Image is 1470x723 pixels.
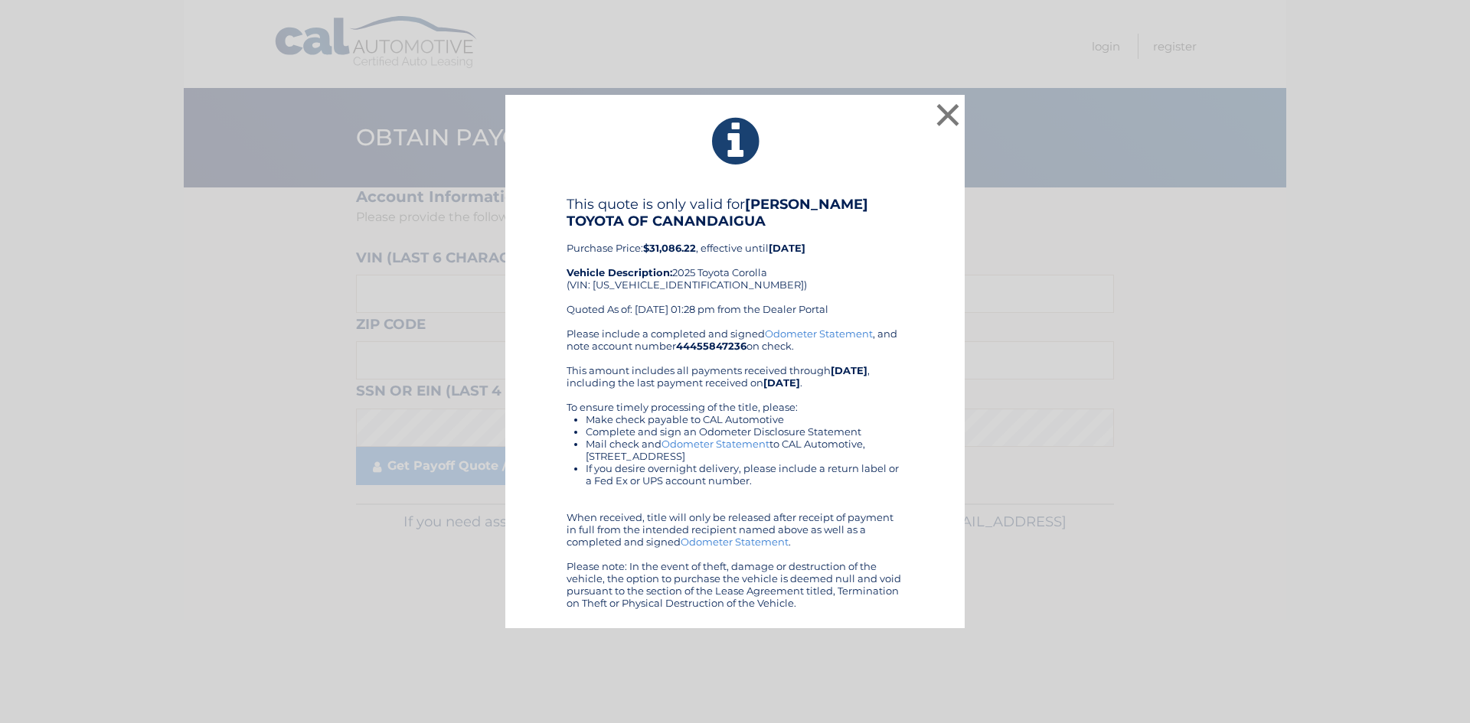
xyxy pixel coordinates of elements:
[567,327,903,609] div: Please include a completed and signed , and note account number on check. This amount includes al...
[586,438,903,462] li: Mail check and to CAL Automotive, [STREET_ADDRESS]
[567,196,868,230] b: [PERSON_NAME] TOYOTA OF CANANDAIGUA
[676,340,746,352] b: 44455847236
[933,99,963,130] button: ×
[567,266,672,278] strong: Vehicle Description:
[769,242,805,254] b: [DATE]
[567,196,903,327] div: Purchase Price: , effective until 2025 Toyota Corolla (VIN: [US_VEHICLE_IDENTIFICATION_NUMBER]) Q...
[765,327,873,340] a: Odometer Statement
[681,536,789,548] a: Odometer Statement
[586,462,903,487] li: If you desire overnight delivery, please include a return label or a Fed Ex or UPS account number.
[567,196,903,230] h4: This quote is only valid for
[763,376,800,389] b: [DATE]
[586,413,903,425] li: Make check payable to CAL Automotive
[831,364,867,376] b: [DATE]
[643,242,696,254] b: $31,086.22
[586,425,903,438] li: Complete and sign an Odometer Disclosure Statement
[661,438,769,450] a: Odometer Statement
